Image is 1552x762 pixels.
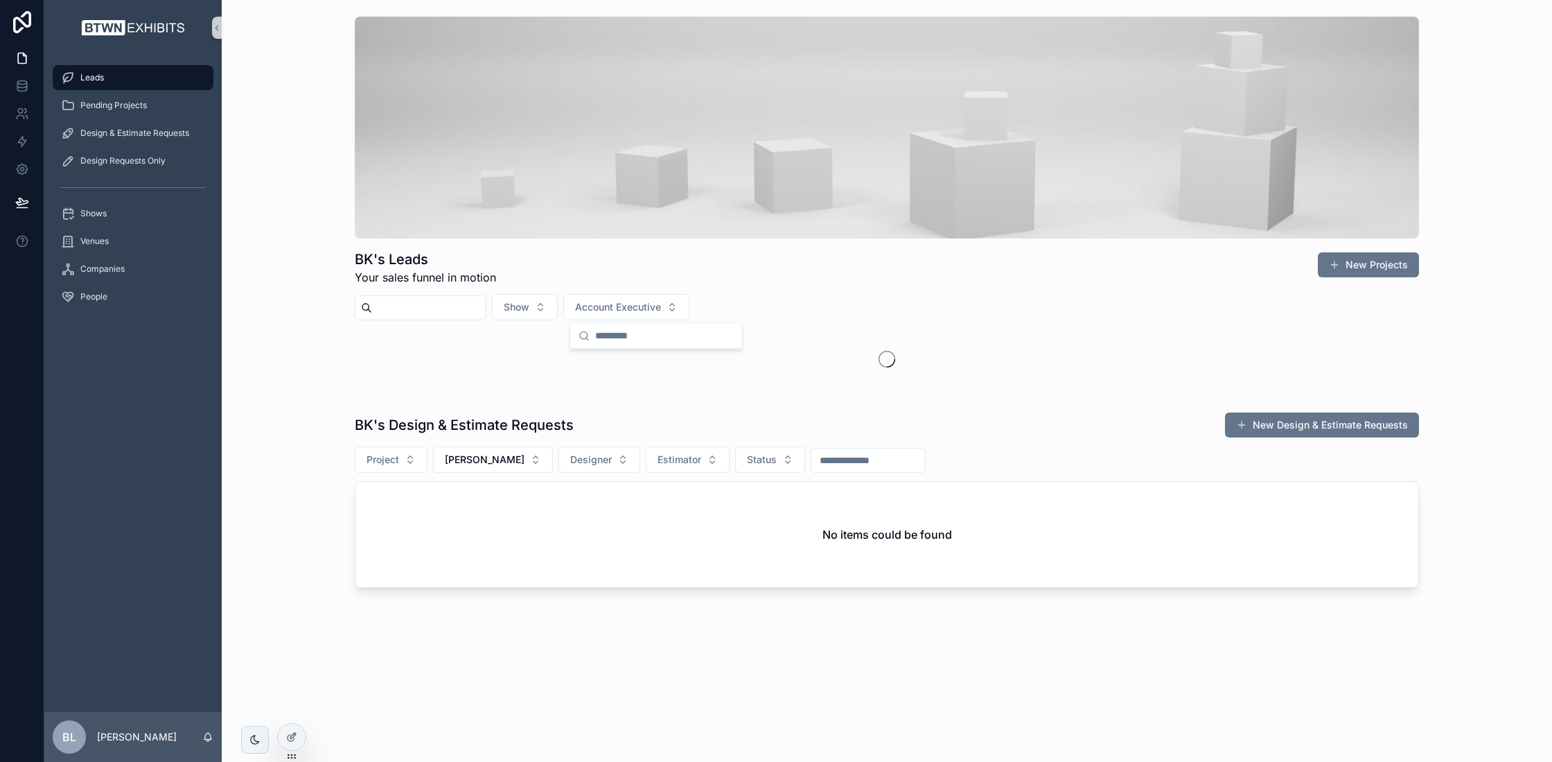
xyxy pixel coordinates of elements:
[80,263,125,275] span: Companies
[355,447,427,473] button: Select Button
[53,257,213,282] a: Companies
[822,526,952,543] h2: No items could be found
[80,128,189,139] span: Design & Estimate Requests
[53,121,213,146] a: Design & Estimate Requests
[53,65,213,90] a: Leads
[80,291,107,302] span: People
[53,148,213,173] a: Design Requests Only
[80,208,107,219] span: Shows
[80,100,147,111] span: Pending Projects
[44,55,222,327] div: scrollable content
[53,229,213,254] a: Venues
[53,201,213,226] a: Shows
[367,453,399,467] span: Project
[80,236,109,247] span: Venues
[492,294,558,320] button: Select Button
[1318,252,1419,277] button: New Projects
[355,415,574,435] h1: BK's Design & Estimate Requests
[53,284,213,309] a: People
[355,250,496,269] h1: BK's Leads
[80,155,166,166] span: Design Requests Only
[558,447,640,473] button: Select Button
[445,453,524,467] span: [PERSON_NAME]
[433,447,553,473] button: Select Button
[735,447,805,473] button: Select Button
[747,453,777,467] span: Status
[504,300,529,314] span: Show
[563,294,689,320] button: Select Button
[62,729,76,745] span: BL
[80,72,104,83] span: Leads
[570,453,612,467] span: Designer
[355,269,496,286] span: Your sales funnel in motion
[1225,413,1419,438] button: New Design & Estimate Requests
[78,17,188,39] img: App logo
[97,730,177,744] p: [PERSON_NAME]
[646,447,730,473] button: Select Button
[53,93,213,118] a: Pending Projects
[658,453,701,467] span: Estimator
[575,300,661,314] span: Account Executive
